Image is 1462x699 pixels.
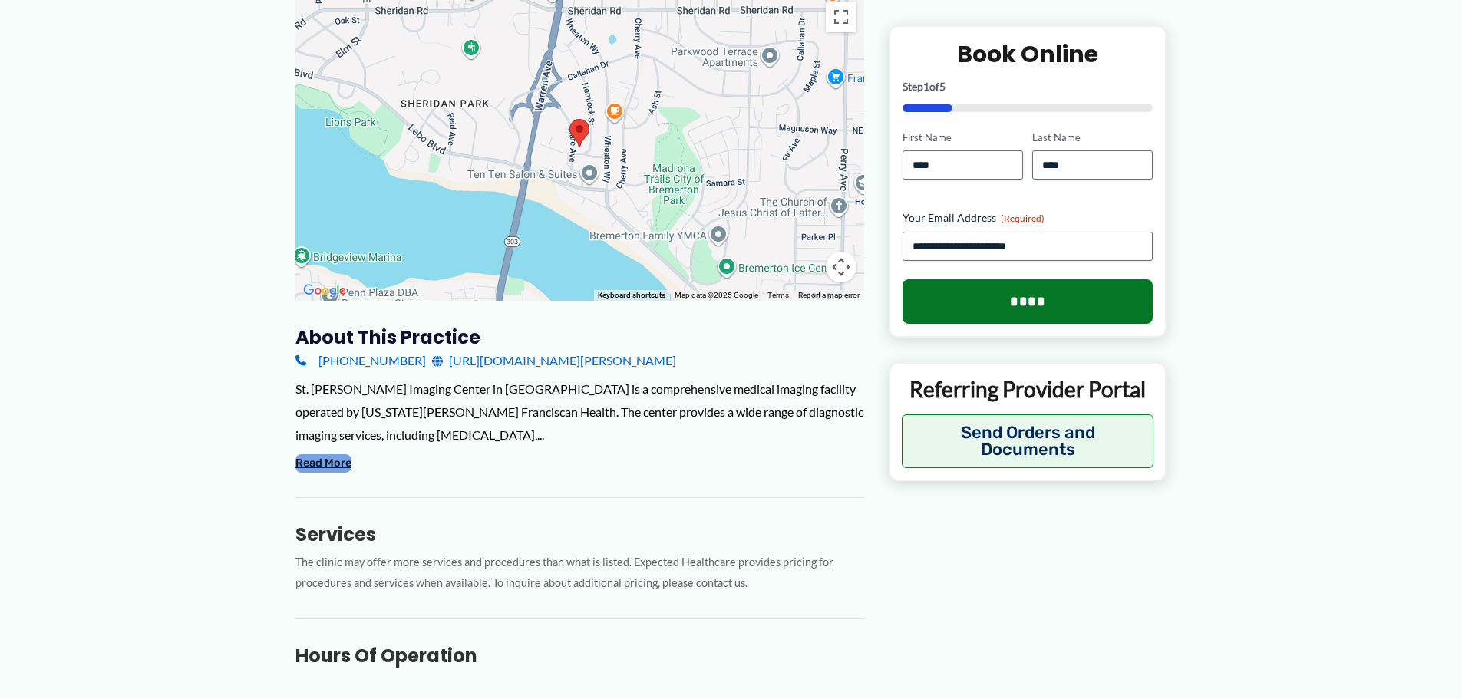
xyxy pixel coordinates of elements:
[767,291,789,299] a: Terms (opens in new tab)
[675,291,758,299] span: Map data ©2025 Google
[902,375,1154,403] p: Referring Provider Portal
[903,81,1153,91] p: Step of
[1032,130,1153,144] label: Last Name
[923,79,929,92] span: 1
[826,2,856,32] button: Toggle fullscreen view
[432,349,676,372] a: [URL][DOMAIN_NAME][PERSON_NAME]
[826,252,856,282] button: Map camera controls
[295,325,864,349] h3: About this practice
[598,290,665,301] button: Keyboard shortcuts
[939,79,946,92] span: 5
[295,523,864,546] h3: Services
[1001,213,1045,224] span: (Required)
[295,454,351,473] button: Read More
[798,291,860,299] a: Report a map error
[902,414,1154,468] button: Send Orders and Documents
[295,378,864,446] div: St. [PERSON_NAME] Imaging Center in [GEOGRAPHIC_DATA] is a comprehensive medical imaging facility...
[903,210,1153,226] label: Your Email Address
[903,130,1023,144] label: First Name
[295,552,864,594] p: The clinic may offer more services and procedures than what is listed. Expected Healthcare provid...
[299,281,350,301] a: Open this area in Google Maps (opens a new window)
[295,349,426,372] a: [PHONE_NUMBER]
[299,281,350,301] img: Google
[903,38,1153,68] h2: Book Online
[295,644,864,668] h3: Hours of Operation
